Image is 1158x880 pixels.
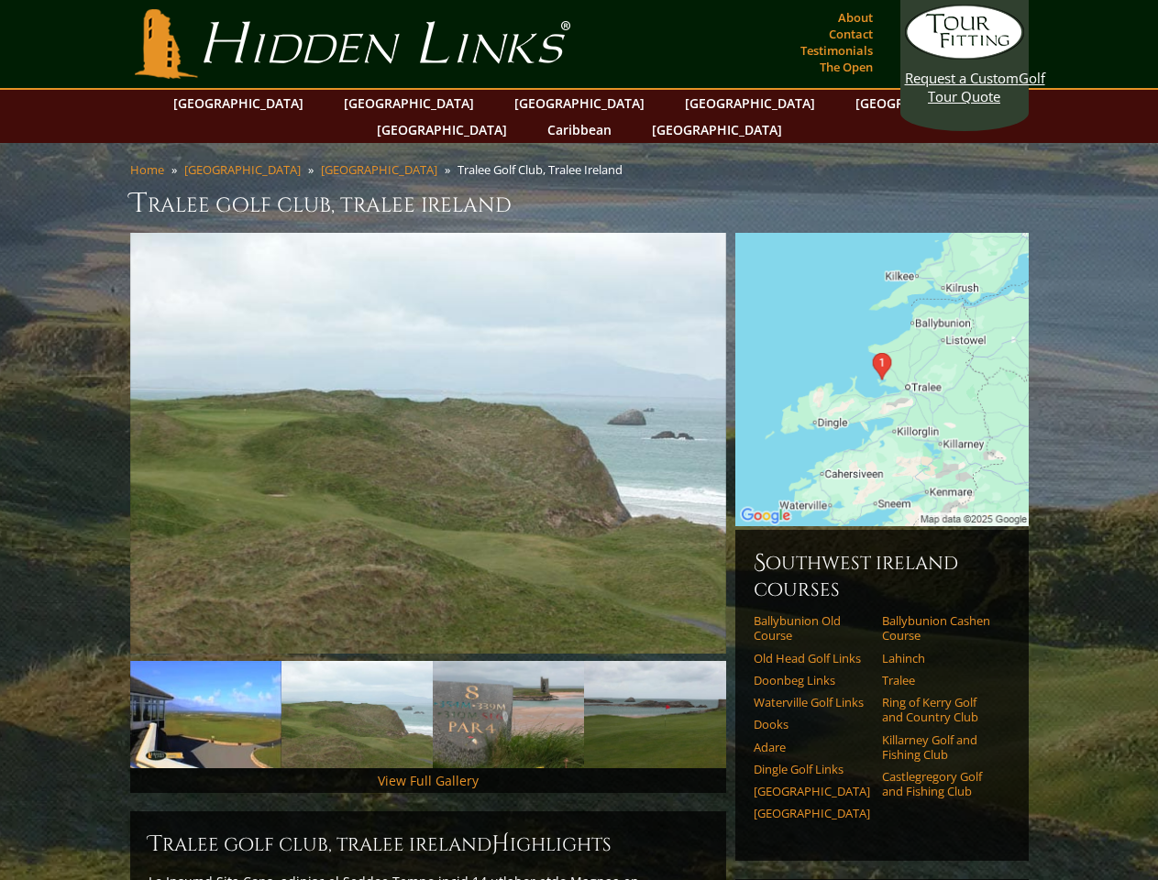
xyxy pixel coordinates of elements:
a: About [833,5,877,30]
a: [GEOGRAPHIC_DATA] [164,90,313,116]
h1: Tralee Golf Club, Tralee Ireland [130,185,1029,222]
a: Killarney Golf and Fishing Club [882,732,998,763]
a: [GEOGRAPHIC_DATA] [643,116,791,143]
a: [GEOGRAPHIC_DATA] [335,90,483,116]
a: [GEOGRAPHIC_DATA] [184,161,301,178]
a: [GEOGRAPHIC_DATA] [754,784,870,798]
a: [GEOGRAPHIC_DATA] [846,90,995,116]
a: [GEOGRAPHIC_DATA] [754,806,870,820]
a: Ballybunion Old Course [754,613,870,643]
a: Tralee [882,673,998,687]
a: The Open [815,54,877,80]
a: Lahinch [882,651,998,665]
a: [GEOGRAPHIC_DATA] [368,116,516,143]
a: Request a CustomGolf Tour Quote [905,5,1024,105]
a: Ballybunion Cashen Course [882,613,998,643]
a: Castlegregory Golf and Fishing Club [882,769,998,799]
h6: Southwest Ireland Courses [754,548,1010,602]
a: [GEOGRAPHIC_DATA] [321,161,437,178]
span: Request a Custom [905,69,1019,87]
a: Dingle Golf Links [754,762,870,776]
li: Tralee Golf Club, Tralee Ireland [458,161,630,178]
a: Doonbeg Links [754,673,870,687]
a: Contact [824,21,877,47]
span: H [491,830,510,859]
a: Adare [754,740,870,754]
a: Old Head Golf Links [754,651,870,665]
a: Caribbean [538,116,621,143]
a: Dooks [754,717,870,731]
h2: Tralee Golf Club, Tralee Ireland ighlights [149,830,708,859]
a: Ring of Kerry Golf and Country Club [882,695,998,725]
a: [GEOGRAPHIC_DATA] [505,90,654,116]
a: [GEOGRAPHIC_DATA] [676,90,824,116]
img: Google Map of Tralee Golf Club, Kerry, Ireland [735,233,1029,526]
a: Testimonials [796,38,877,63]
a: Waterville Golf Links [754,695,870,709]
a: Home [130,161,164,178]
a: View Full Gallery [378,772,479,789]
